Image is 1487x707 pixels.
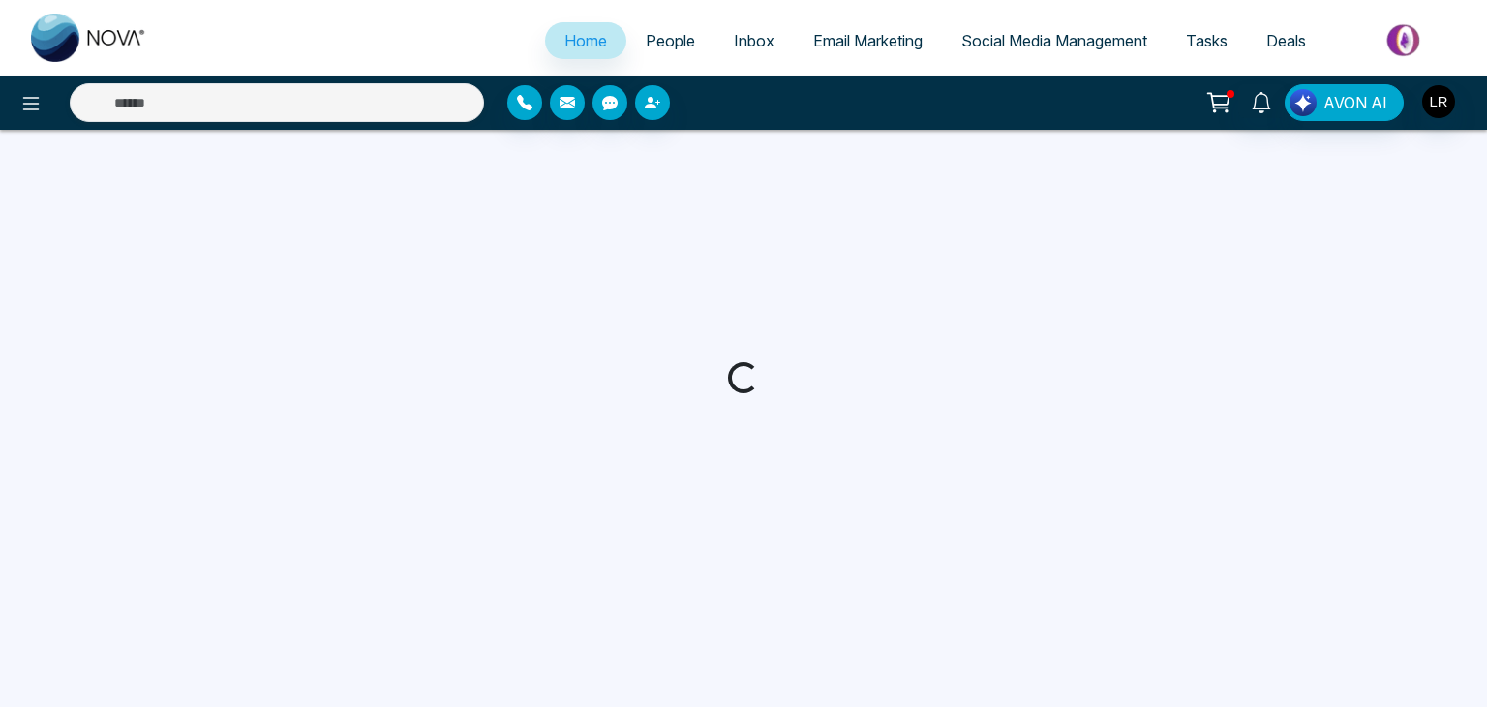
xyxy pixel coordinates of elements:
span: AVON AI [1323,91,1387,114]
img: Market-place.gif [1335,18,1475,62]
span: Deals [1266,31,1306,50]
span: Email Marketing [813,31,923,50]
span: Tasks [1186,31,1228,50]
button: AVON AI [1285,84,1404,121]
a: Email Marketing [794,22,942,59]
span: Home [564,31,607,50]
a: Social Media Management [942,22,1167,59]
a: Deals [1247,22,1325,59]
img: Lead Flow [1290,89,1317,116]
a: People [626,22,714,59]
img: User Avatar [1422,85,1455,118]
span: Inbox [734,31,774,50]
span: Social Media Management [961,31,1147,50]
a: Tasks [1167,22,1247,59]
a: Home [545,22,626,59]
span: People [646,31,695,50]
a: Inbox [714,22,794,59]
img: Nova CRM Logo [31,14,147,62]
